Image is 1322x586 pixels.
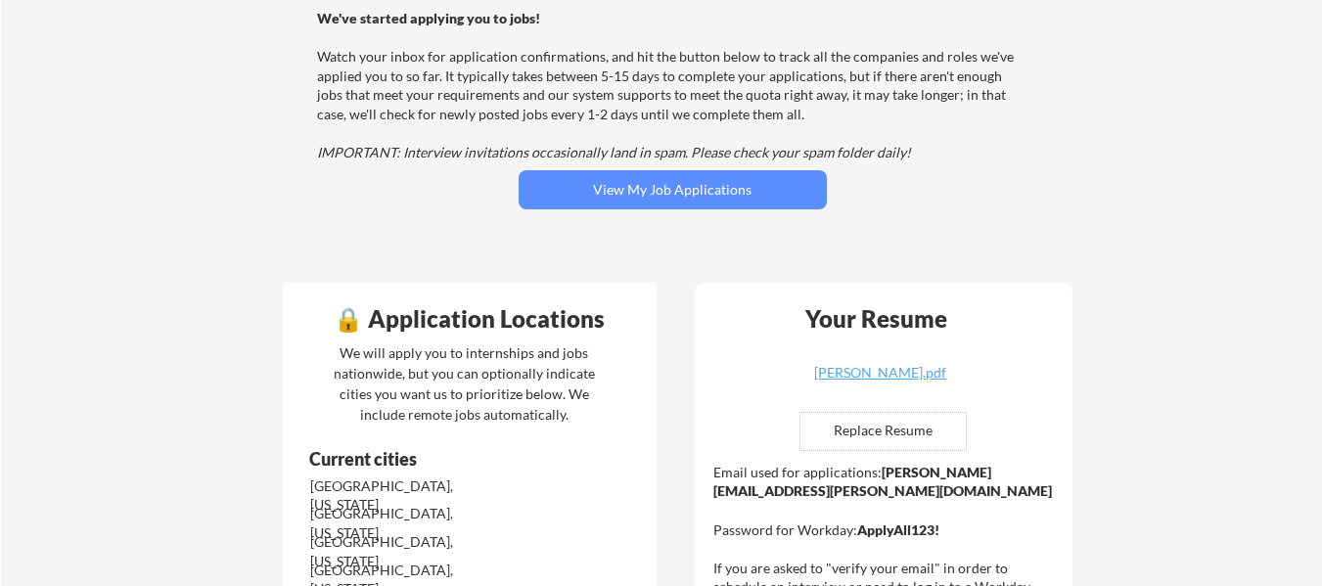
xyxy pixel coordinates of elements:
[519,170,827,209] button: View My Job Applications
[310,504,517,542] div: [GEOGRAPHIC_DATA], [US_STATE]
[310,476,517,515] div: [GEOGRAPHIC_DATA], [US_STATE]
[310,532,517,570] div: [GEOGRAPHIC_DATA], [US_STATE]
[317,10,540,26] strong: We've started applying you to jobs!
[317,144,911,160] em: IMPORTANT: Interview invitations occasionally land in spam. Please check your spam folder daily!
[764,366,997,380] div: [PERSON_NAME].pdf
[317,9,1023,162] div: Watch your inbox for application confirmations, and hit the button below to track all the compani...
[713,464,1052,500] strong: [PERSON_NAME][EMAIL_ADDRESS][PERSON_NAME][DOMAIN_NAME]
[309,450,580,468] div: Current cities
[857,521,939,538] strong: ApplyAll123!
[780,307,974,331] div: Your Resume
[330,342,599,425] div: We will apply you to internships and jobs nationwide, but you can optionally indicate cities you ...
[288,307,652,331] div: 🔒 Application Locations
[764,366,997,396] a: [PERSON_NAME].pdf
